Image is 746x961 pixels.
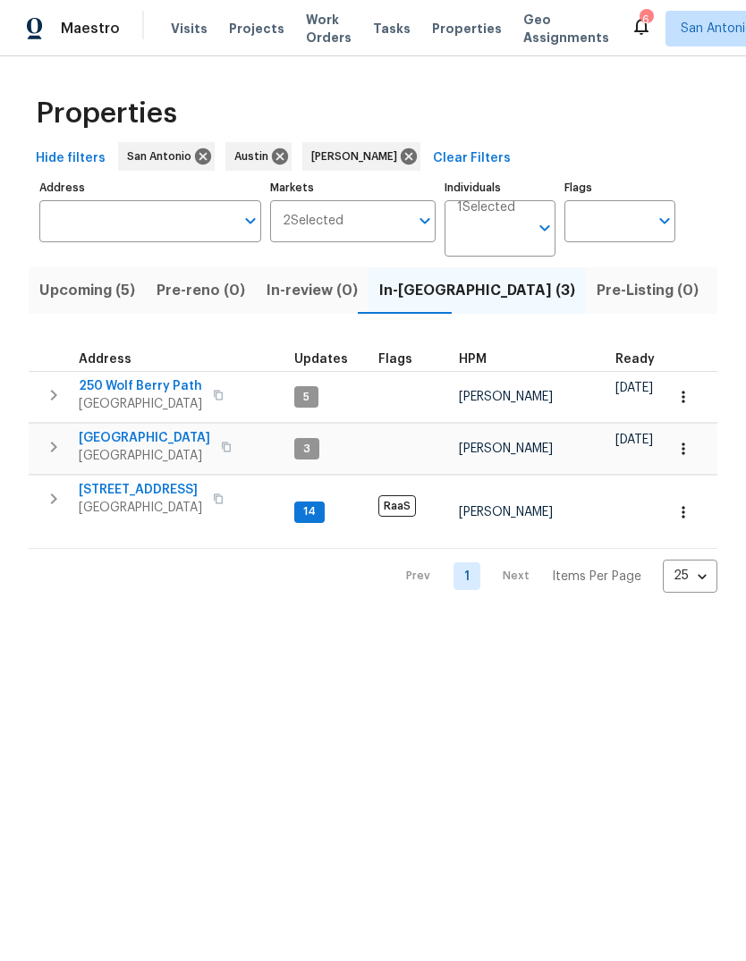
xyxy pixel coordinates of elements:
[36,148,106,170] span: Hide filters
[238,208,263,233] button: Open
[378,495,416,517] span: RaaS
[79,481,202,499] span: [STREET_ADDRESS]
[225,142,292,171] div: Austin
[29,142,113,175] button: Hide filters
[454,562,480,590] a: Goto page 1
[157,278,245,303] span: Pre-reno (0)
[597,278,699,303] span: Pre-Listing (0)
[615,353,671,366] div: Earliest renovation start date (first business day after COE or Checkout)
[171,20,208,38] span: Visits
[296,390,317,405] span: 5
[311,148,404,165] span: [PERSON_NAME]
[532,215,557,240] button: Open
[459,391,553,403] span: [PERSON_NAME]
[229,20,284,38] span: Projects
[615,382,653,394] span: [DATE]
[39,182,261,193] label: Address
[79,499,202,517] span: [GEOGRAPHIC_DATA]
[283,214,343,229] span: 2 Selected
[79,429,210,447] span: [GEOGRAPHIC_DATA]
[640,11,652,29] div: 6
[118,142,215,171] div: San Antonio
[652,208,677,233] button: Open
[79,377,202,395] span: 250 Wolf Berry Path
[433,148,511,170] span: Clear Filters
[267,278,358,303] span: In-review (0)
[426,142,518,175] button: Clear Filters
[127,148,199,165] span: San Antonio
[270,182,437,193] label: Markets
[459,506,553,518] span: [PERSON_NAME]
[79,447,210,465] span: [GEOGRAPHIC_DATA]
[79,395,202,413] span: [GEOGRAPHIC_DATA]
[457,200,515,215] span: 1 Selected
[234,148,276,165] span: Austin
[432,20,502,38] span: Properties
[296,442,318,457] span: 3
[39,278,135,303] span: Upcoming (5)
[294,353,348,366] span: Updates
[459,443,553,455] span: [PERSON_NAME]
[564,182,675,193] label: Flags
[445,182,555,193] label: Individuals
[615,353,655,366] span: Ready
[306,11,352,46] span: Work Orders
[552,568,641,586] p: Items Per Page
[79,353,131,366] span: Address
[615,434,653,446] span: [DATE]
[389,560,717,593] nav: Pagination Navigation
[36,105,177,122] span: Properties
[412,208,437,233] button: Open
[61,20,120,38] span: Maestro
[459,353,487,366] span: HPM
[373,22,411,35] span: Tasks
[302,142,420,171] div: [PERSON_NAME]
[663,552,717,599] div: 25
[378,353,412,366] span: Flags
[379,278,575,303] span: In-[GEOGRAPHIC_DATA] (3)
[523,11,609,46] span: Geo Assignments
[296,504,323,519] span: 14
